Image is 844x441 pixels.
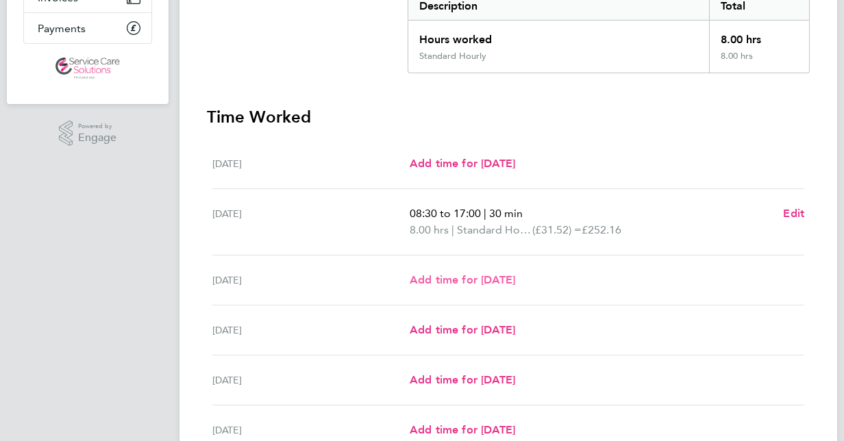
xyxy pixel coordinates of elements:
a: Add time for [DATE] [410,155,515,172]
span: Add time for [DATE] [410,423,515,436]
span: Add time for [DATE] [410,373,515,386]
a: Go to home page [23,58,152,79]
div: [DATE] [212,322,410,338]
span: Engage [78,132,116,144]
span: £252.16 [582,223,621,236]
a: Powered byEngage [59,121,117,147]
span: | [484,207,486,220]
span: Add time for [DATE] [410,323,515,336]
span: (£31.52) = [532,223,582,236]
a: Add time for [DATE] [410,272,515,288]
div: [DATE] [212,422,410,438]
div: Hours worked [408,21,709,51]
div: [DATE] [212,372,410,388]
span: Payments [38,22,86,35]
div: [DATE] [212,155,410,172]
span: 30 min [489,207,523,220]
img: servicecare-logo-retina.png [55,58,120,79]
div: 8.00 hrs [709,21,809,51]
span: Add time for [DATE] [410,157,515,170]
div: [DATE] [212,205,410,238]
div: 8.00 hrs [709,51,809,73]
div: [DATE] [212,272,410,288]
span: | [451,223,454,236]
h3: Time Worked [207,106,810,128]
a: Edit [783,205,804,222]
a: Payments [24,13,151,43]
span: 08:30 to 17:00 [410,207,481,220]
a: Add time for [DATE] [410,322,515,338]
a: Add time for [DATE] [410,422,515,438]
span: Standard Hourly [457,222,532,238]
span: 8.00 hrs [410,223,449,236]
span: Powered by [78,121,116,132]
span: Edit [783,207,804,220]
span: Add time for [DATE] [410,273,515,286]
div: Standard Hourly [419,51,486,62]
a: Add time for [DATE] [410,372,515,388]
